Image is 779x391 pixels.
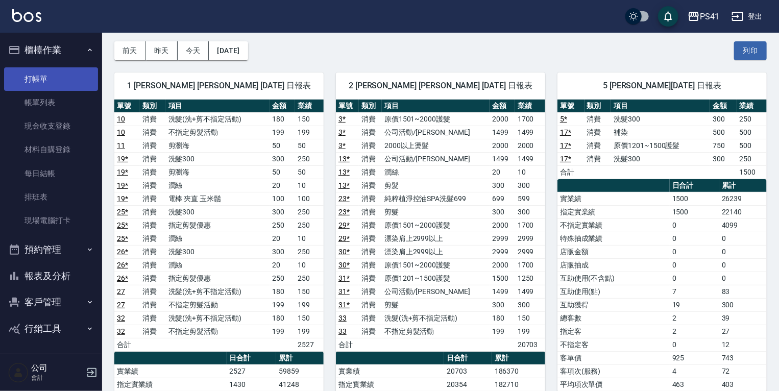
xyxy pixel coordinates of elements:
[515,139,545,152] td: 2000
[140,112,165,126] td: 消費
[734,41,767,60] button: 列印
[117,141,125,150] a: 11
[295,152,324,165] td: 250
[178,41,209,60] button: 今天
[140,152,165,165] td: 消費
[295,126,324,139] td: 199
[585,152,612,165] td: 消費
[737,165,767,179] td: 1500
[338,314,347,322] a: 33
[117,327,125,335] a: 32
[359,100,382,113] th: 類別
[382,139,490,152] td: 2000以上燙髮
[166,152,270,165] td: 洗髮300
[719,192,767,205] td: 26239
[670,325,719,338] td: 2
[117,314,125,322] a: 32
[557,245,670,258] td: 店販金額
[140,192,165,205] td: 消費
[336,378,444,391] td: 指定實業績
[166,311,270,325] td: 洗髮(洗+剪不指定活動)
[359,311,382,325] td: 消費
[710,152,737,165] td: 300
[359,325,382,338] td: 消費
[515,179,545,192] td: 300
[515,311,545,325] td: 150
[670,351,719,364] td: 925
[270,179,295,192] td: 20
[270,325,295,338] td: 199
[670,311,719,325] td: 2
[4,209,98,232] a: 現場電腦打卡
[490,258,515,272] td: 2000
[140,165,165,179] td: 消費
[737,100,767,113] th: 業績
[490,112,515,126] td: 2000
[557,165,585,179] td: 合計
[295,232,324,245] td: 10
[444,378,492,391] td: 20354
[490,298,515,311] td: 300
[382,218,490,232] td: 原價1501~2000護髮
[227,364,276,378] td: 2527
[348,81,533,91] span: 2 [PERSON_NAME] [PERSON_NAME] [DATE] 日報表
[382,126,490,139] td: 公司活動/[PERSON_NAME]
[4,162,98,185] a: 每日結帳
[719,179,767,192] th: 累計
[670,232,719,245] td: 0
[382,192,490,205] td: 純粹植淨控油SPA洗髮699
[719,364,767,378] td: 72
[227,378,276,391] td: 1430
[490,285,515,298] td: 1499
[490,152,515,165] td: 1499
[515,325,545,338] td: 199
[359,112,382,126] td: 消費
[658,6,678,27] button: save
[359,179,382,192] td: 消費
[710,112,737,126] td: 300
[382,298,490,311] td: 剪髮
[140,311,165,325] td: 消費
[4,315,98,342] button: 行銷工具
[166,245,270,258] td: 洗髮300
[492,364,545,378] td: 186370
[444,364,492,378] td: 20703
[114,364,227,378] td: 實業績
[117,301,125,309] a: 27
[359,258,382,272] td: 消費
[166,192,270,205] td: 電棒 夾直 玉米鬚
[336,100,359,113] th: 單號
[31,363,83,373] h5: 公司
[719,245,767,258] td: 0
[295,205,324,218] td: 250
[140,325,165,338] td: 消費
[585,112,612,126] td: 消費
[611,139,710,152] td: 原價1201~1500護髮
[557,351,670,364] td: 客單價
[140,139,165,152] td: 消費
[382,100,490,113] th: 項目
[611,100,710,113] th: 項目
[359,232,382,245] td: 消費
[295,311,324,325] td: 150
[490,311,515,325] td: 180
[295,245,324,258] td: 250
[719,272,767,285] td: 0
[276,378,324,391] td: 41248
[557,205,670,218] td: 指定實業績
[515,298,545,311] td: 300
[166,325,270,338] td: 不指定剪髮活動
[359,285,382,298] td: 消費
[270,100,295,113] th: 金額
[140,285,165,298] td: 消費
[719,258,767,272] td: 0
[295,192,324,205] td: 100
[270,311,295,325] td: 180
[166,258,270,272] td: 潤絲
[490,126,515,139] td: 1499
[166,205,270,218] td: 洗髮300
[166,139,270,152] td: 剪瀏海
[719,311,767,325] td: 39
[166,272,270,285] td: 指定剪髮優惠
[359,139,382,152] td: 消費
